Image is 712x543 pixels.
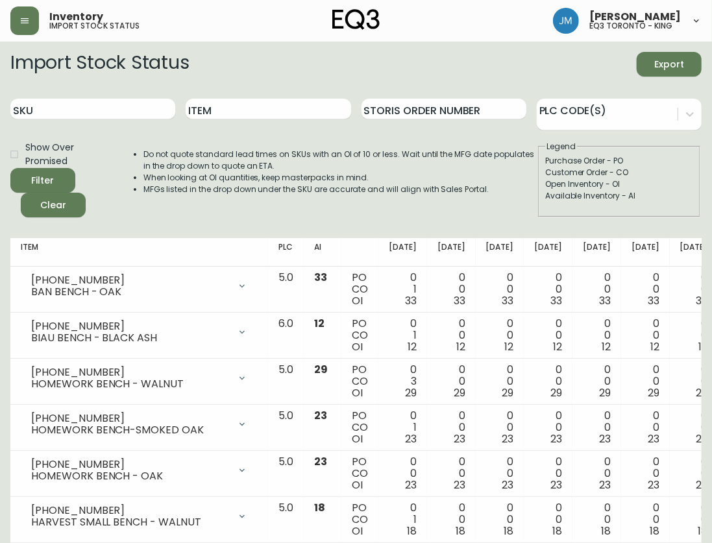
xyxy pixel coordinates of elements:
[407,524,417,538] span: 18
[550,293,562,308] span: 33
[21,410,258,439] div: [PHONE_NUMBER]HOMEWORK BENCH-SMOKED OAK
[268,451,304,497] td: 5.0
[268,313,304,359] td: 6.0
[680,272,708,307] div: 0 0
[21,456,258,485] div: [PHONE_NUMBER]HOMEWORK BENCH - OAK
[650,339,659,354] span: 12
[389,364,417,399] div: 0 3
[583,364,611,399] div: 0 0
[352,524,363,538] span: OI
[545,167,693,178] div: Customer Order - CO
[599,431,611,446] span: 23
[456,524,465,538] span: 18
[437,456,465,491] div: 0 0
[648,293,659,308] span: 33
[389,410,417,445] div: 0 1
[632,456,659,491] div: 0 0
[427,238,476,267] th: [DATE]
[314,270,327,285] span: 33
[352,364,368,399] div: PO CO
[405,477,417,492] span: 23
[314,408,327,423] span: 23
[650,524,659,538] span: 18
[31,459,229,470] div: [PHONE_NUMBER]
[352,456,368,491] div: PO CO
[486,272,514,307] div: 0 0
[314,500,325,515] span: 18
[408,339,417,354] span: 12
[31,413,229,424] div: [PHONE_NUMBER]
[486,410,514,445] div: 0 0
[699,339,708,354] span: 12
[437,410,465,445] div: 0 0
[545,190,693,202] div: Available Inventory - AI
[486,456,514,491] div: 0 0
[143,149,537,172] li: Do not quote standard lead times on SKUs with an OI of 10 or less. Wait until the MFG date popula...
[314,362,328,377] span: 29
[268,497,304,543] td: 5.0
[504,524,514,538] span: 18
[647,56,691,73] span: Export
[524,238,572,267] th: [DATE]
[21,272,258,300] div: [PHONE_NUMBER]BAN BENCH - OAK
[680,456,708,491] div: 0 0
[21,193,86,217] button: Clear
[21,502,258,531] div: [PHONE_NUMBER]HARVEST SMALL BENCH - WALNUT
[352,431,363,446] span: OI
[31,286,229,298] div: BAN BENCH - OAK
[648,431,659,446] span: 23
[31,320,229,332] div: [PHONE_NUMBER]
[31,505,229,516] div: [PHONE_NUMBER]
[534,272,562,307] div: 0 0
[10,168,75,193] button: Filter
[632,364,659,399] div: 0 0
[437,364,465,399] div: 0 0
[352,293,363,308] span: OI
[632,502,659,537] div: 0 0
[405,385,417,400] span: 29
[550,385,562,400] span: 29
[143,184,537,195] li: MFGs listed in the drop down under the SKU are accurate and will align with Sales Portal.
[545,155,693,167] div: Purchase Order - PO
[502,431,514,446] span: 23
[502,477,514,492] span: 23
[486,318,514,353] div: 0 0
[583,410,611,445] div: 0 0
[589,22,672,30] h5: eq3 toronto - king
[437,502,465,537] div: 0 0
[31,424,229,436] div: HOMEWORK BENCH-SMOKED OAK
[437,318,465,353] div: 0 0
[502,293,514,308] span: 33
[545,141,577,152] legend: Legend
[10,52,189,77] h2: Import Stock Status
[534,318,562,353] div: 0 0
[378,238,427,267] th: [DATE]
[314,454,327,469] span: 23
[583,272,611,307] div: 0 0
[454,293,465,308] span: 33
[698,524,708,538] span: 18
[637,52,702,77] button: Export
[405,431,417,446] span: 23
[680,364,708,399] div: 0 0
[680,410,708,445] div: 0 0
[696,385,708,400] span: 29
[696,477,708,492] span: 23
[534,502,562,537] div: 0 0
[268,238,304,267] th: PLC
[599,385,611,400] span: 29
[10,238,268,267] th: Item
[49,12,103,22] span: Inventory
[456,339,465,354] span: 12
[268,405,304,451] td: 5.0
[680,502,708,537] div: 0 0
[31,197,75,213] span: Clear
[352,318,368,353] div: PO CO
[589,12,681,22] span: [PERSON_NAME]
[454,385,465,400] span: 29
[454,477,465,492] span: 23
[268,359,304,405] td: 5.0
[389,456,417,491] div: 0 0
[352,477,363,492] span: OI
[632,272,659,307] div: 0 0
